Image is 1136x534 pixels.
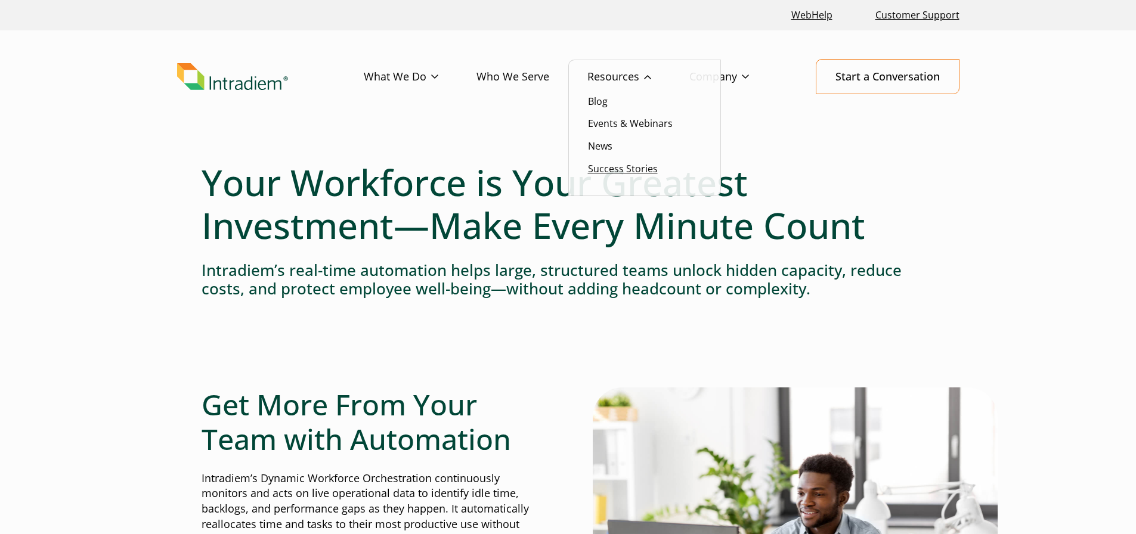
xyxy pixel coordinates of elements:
a: Blog [588,95,608,108]
a: Who We Serve [476,60,587,94]
a: Success Stories [588,162,658,175]
a: Company [689,60,787,94]
a: Link opens in a new window [787,2,837,28]
h4: Intradiem’s real-time automation helps large, structured teams unlock hidden capacity, reduce cos... [202,261,935,298]
h2: Get More From Your Team with Automation [202,387,544,456]
a: Events & Webinars [588,117,673,130]
a: News [588,139,612,153]
a: What We Do [364,60,476,94]
img: Intradiem [177,63,288,91]
a: Link to homepage of Intradiem [177,63,364,91]
a: Resources [587,60,689,94]
h1: Your Workforce is Your Greatest Investment—Make Every Minute Count [202,161,935,247]
a: Customer Support [871,2,964,28]
a: Start a Conversation [816,59,959,94]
